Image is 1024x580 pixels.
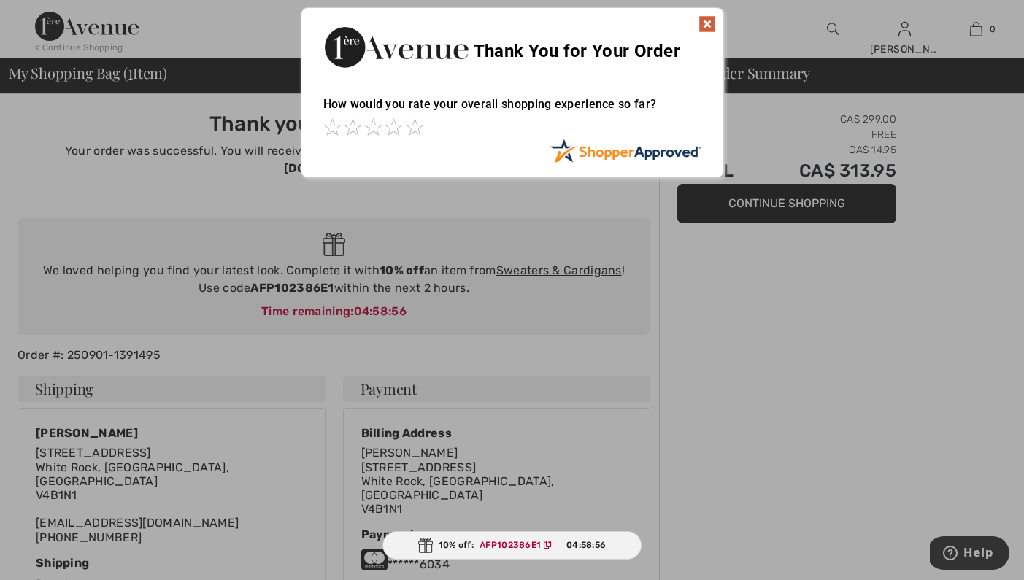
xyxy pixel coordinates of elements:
img: Thank You for Your Order [323,23,469,71]
span: Thank You for Your Order [474,41,680,61]
div: How would you rate your overall shopping experience so far? [323,82,701,139]
span: Help [34,10,63,23]
span: 04:58:56 [566,538,606,552]
img: Gift.svg [418,538,433,553]
ins: AFP102386E1 [480,540,541,550]
div: 10% off: [382,531,642,560]
img: x [698,15,716,33]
